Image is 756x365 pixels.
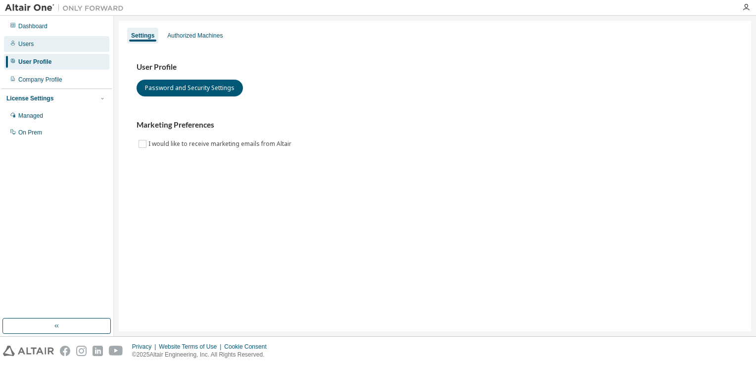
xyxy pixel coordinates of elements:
div: Authorized Machines [167,32,223,40]
img: linkedin.svg [93,346,103,356]
div: Company Profile [18,76,62,84]
div: License Settings [6,94,53,102]
img: instagram.svg [76,346,87,356]
img: youtube.svg [109,346,123,356]
div: On Prem [18,129,42,137]
img: Altair One [5,3,129,13]
label: I would like to receive marketing emails from Altair [148,138,293,150]
img: altair_logo.svg [3,346,54,356]
div: Cookie Consent [224,343,272,351]
div: Managed [18,112,43,120]
h3: Marketing Preferences [137,120,733,130]
img: facebook.svg [60,346,70,356]
div: Settings [131,32,154,40]
p: © 2025 Altair Engineering, Inc. All Rights Reserved. [132,351,273,359]
div: Privacy [132,343,159,351]
div: Dashboard [18,22,47,30]
div: Users [18,40,34,48]
div: Website Terms of Use [159,343,224,351]
div: User Profile [18,58,51,66]
button: Password and Security Settings [137,80,243,96]
h3: User Profile [137,62,733,72]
